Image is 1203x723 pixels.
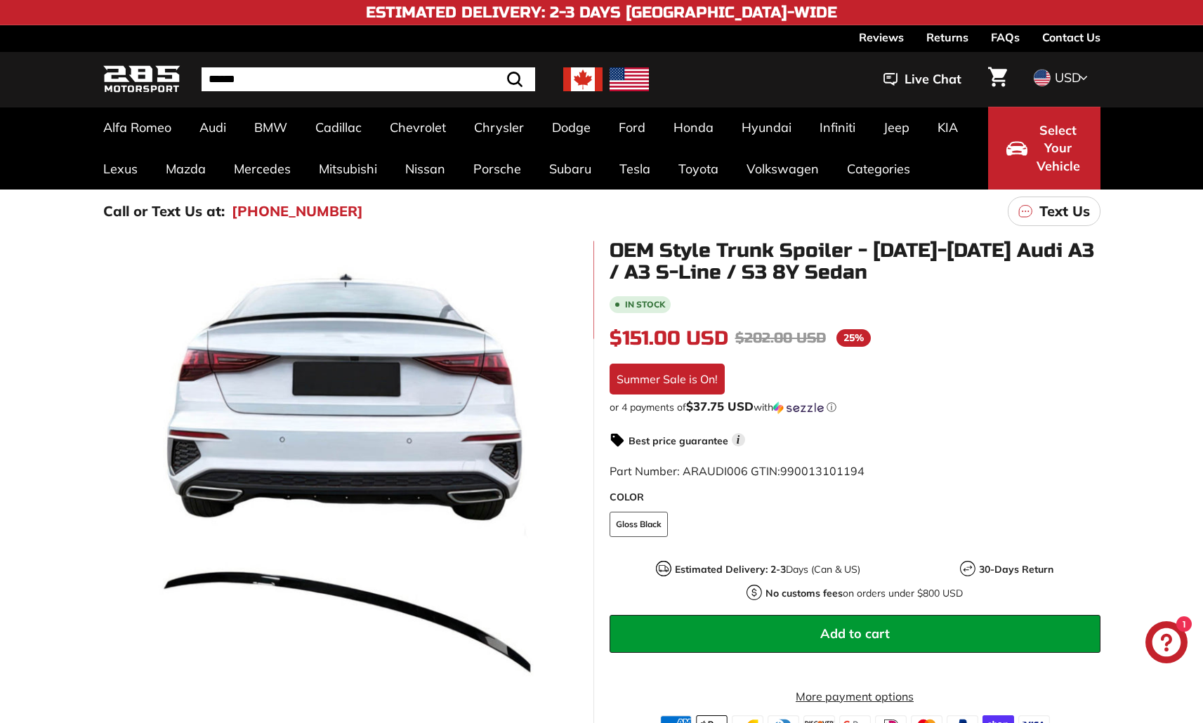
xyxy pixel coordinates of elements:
a: Dodge [538,107,605,148]
button: Select Your Vehicle [988,107,1100,190]
a: Mercedes [220,148,305,190]
a: KIA [923,107,972,148]
button: Live Chat [865,62,980,97]
a: Subaru [535,148,605,190]
a: Tesla [605,148,664,190]
a: FAQs [991,25,1020,49]
div: or 4 payments of$37.75 USDwithSezzle Click to learn more about Sezzle [610,400,1100,414]
a: Porsche [459,148,535,190]
a: Cadillac [301,107,376,148]
a: Reviews [859,25,904,49]
a: Lexus [89,148,152,190]
strong: Estimated Delivery: 2-3 [675,563,786,576]
img: Sezzle [773,402,824,414]
p: Call or Text Us at: [103,201,225,222]
input: Search [202,67,535,91]
a: Toyota [664,148,732,190]
span: Add to cart [820,625,890,642]
img: Logo_285_Motorsport_areodynamics_components [103,63,180,96]
strong: Best price guarantee [629,435,728,447]
p: on orders under $800 USD [765,586,963,601]
h1: OEM Style Trunk Spoiler - [DATE]-[DATE] Audi A3 / A3 S-Line / S3 8Y Sedan [610,240,1100,284]
a: Ford [605,107,659,148]
span: 990013101194 [780,464,865,478]
a: Alfa Romeo [89,107,185,148]
button: Add to cart [610,615,1100,653]
div: Summer Sale is On! [610,364,725,394]
a: Chrysler [460,107,538,148]
a: Jeep [869,107,923,148]
a: More payment options [610,688,1100,705]
a: Mazda [152,148,220,190]
h4: Estimated Delivery: 2-3 Days [GEOGRAPHIC_DATA]-Wide [366,4,837,21]
inbox-online-store-chat: Shopify online store chat [1141,621,1192,667]
a: Audi [185,107,240,148]
p: Text Us [1039,201,1090,222]
a: Nissan [391,148,459,190]
a: Chevrolet [376,107,460,148]
a: Cart [980,55,1015,103]
a: Honda [659,107,728,148]
span: Part Number: ARAUDI006 GTIN: [610,464,865,478]
a: Infiniti [806,107,869,148]
a: Mitsubishi [305,148,391,190]
a: Returns [926,25,968,49]
span: $37.75 USD [686,399,754,413]
span: USD [1055,69,1081,86]
label: COLOR [610,490,1100,505]
a: BMW [240,107,301,148]
span: $202.00 USD [735,329,826,347]
strong: No customs fees [765,587,843,599]
a: Categories [833,148,924,190]
strong: 30-Days Return [979,563,1053,576]
a: [PHONE_NUMBER] [232,201,363,222]
span: $151.00 USD [610,326,728,350]
a: Text Us [1008,197,1100,226]
span: i [732,433,745,446]
a: Volkswagen [732,148,833,190]
span: 25% [836,329,871,347]
span: Select Your Vehicle [1034,121,1082,175]
div: or 4 payments of with [610,400,1100,414]
p: Days (Can & US) [675,562,860,577]
a: Contact Us [1042,25,1100,49]
a: Hyundai [728,107,806,148]
span: Live Chat [905,70,961,88]
b: In stock [625,300,665,309]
